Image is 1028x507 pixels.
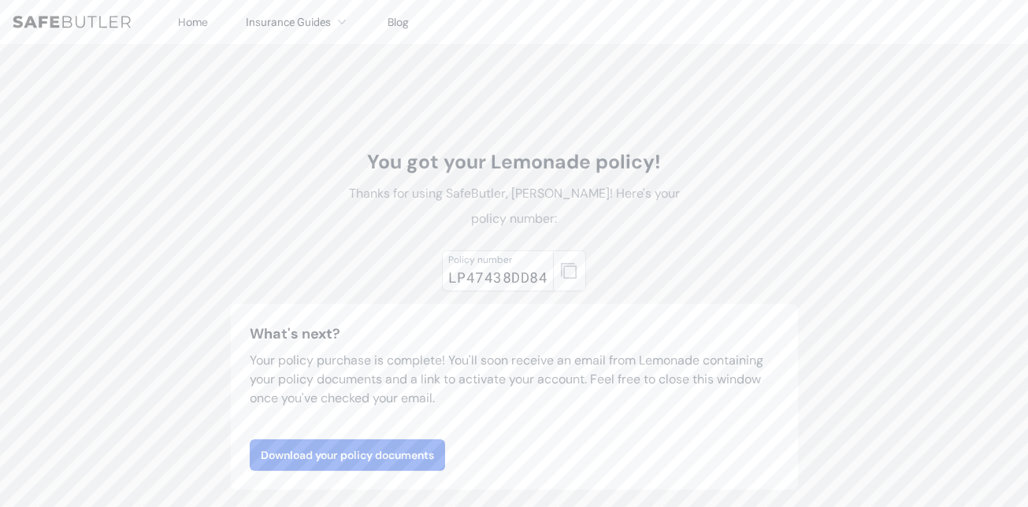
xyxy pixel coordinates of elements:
h3: What's next? [250,323,779,345]
div: LP47438DD84 [448,266,547,288]
button: Insurance Guides [246,13,350,31]
div: Policy number [448,253,547,266]
img: SafeButler Text Logo [13,16,131,28]
p: Thanks for using SafeButler, [PERSON_NAME]! Here's your policy number: [338,181,691,231]
a: Blog [388,15,409,29]
a: Download your policy documents [250,439,445,471]
h1: You got your Lemonade policy! [338,150,691,175]
a: Home [178,15,208,29]
p: Your policy purchase is complete! You'll soon receive an email from Lemonade containing your poli... [250,351,779,408]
